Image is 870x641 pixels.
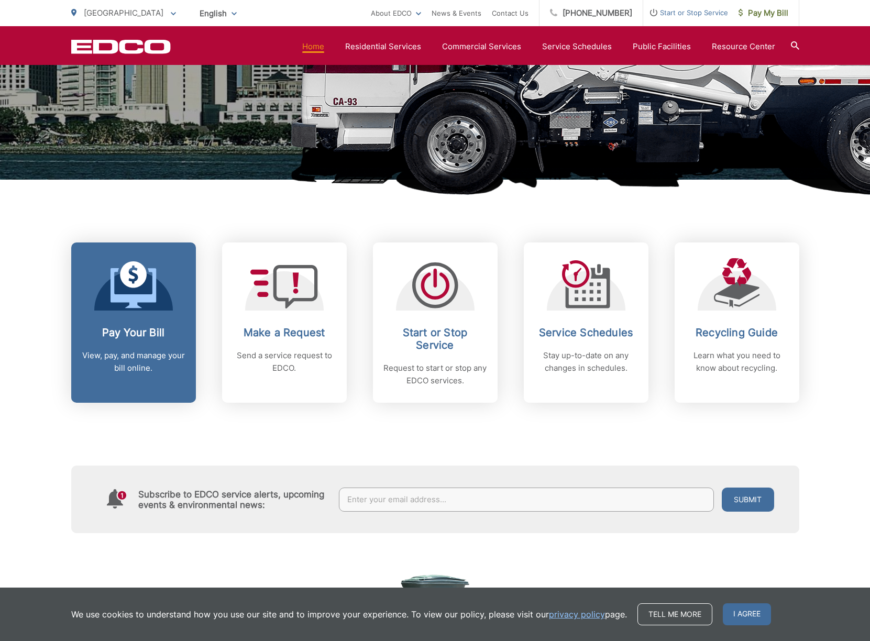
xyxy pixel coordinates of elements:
span: English [192,4,245,23]
a: EDCD logo. Return to the homepage. [71,39,171,54]
p: View, pay, and manage your bill online. [82,349,185,374]
a: Public Facilities [633,40,691,53]
a: Commercial Services [442,40,521,53]
p: Stay up-to-date on any changes in schedules. [534,349,638,374]
a: Pay Your Bill View, pay, and manage your bill online. [71,242,196,403]
a: Make a Request Send a service request to EDCO. [222,242,347,403]
button: Submit [722,488,774,512]
a: Recycling Guide Learn what you need to know about recycling. [675,242,799,403]
p: Send a service request to EDCO. [233,349,336,374]
a: Resource Center [712,40,775,53]
h2: Pay Your Bill [82,326,185,339]
a: Contact Us [492,7,528,19]
h2: Make a Request [233,326,336,339]
span: I agree [723,603,771,625]
p: We use cookies to understand how you use our site and to improve your experience. To view our pol... [71,608,627,621]
a: About EDCO [371,7,421,19]
a: Tell me more [637,603,712,625]
span: Pay My Bill [739,7,788,19]
h2: Start or Stop Service [383,326,487,351]
span: [GEOGRAPHIC_DATA] [84,8,163,18]
a: News & Events [432,7,481,19]
a: Home [302,40,324,53]
p: Request to start or stop any EDCO services. [383,362,487,387]
h2: Service Schedules [534,326,638,339]
h4: Subscribe to EDCO service alerts, upcoming events & environmental news: [138,489,329,510]
a: Residential Services [345,40,421,53]
a: Service Schedules Stay up-to-date on any changes in schedules. [524,242,648,403]
input: Enter your email address... [339,488,714,512]
h2: Recycling Guide [685,326,789,339]
p: Learn what you need to know about recycling. [685,349,789,374]
a: Service Schedules [542,40,612,53]
a: privacy policy [549,608,605,621]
